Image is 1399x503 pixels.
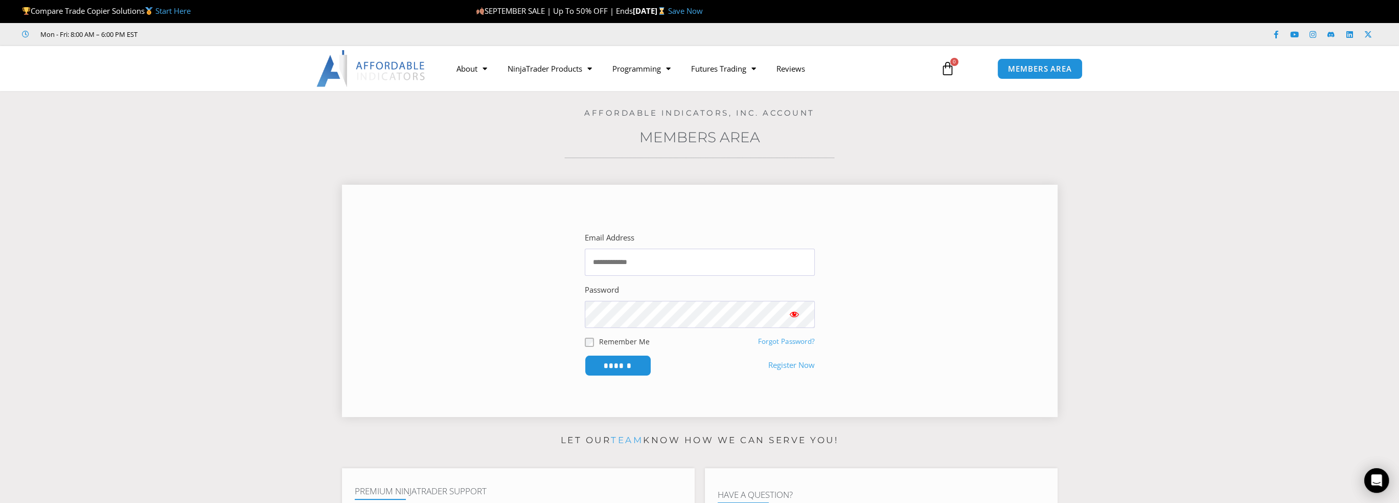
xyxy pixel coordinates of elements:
[768,358,815,373] a: Register Now
[997,58,1083,79] a: MEMBERS AREA
[668,6,703,16] a: Save Now
[758,337,815,346] a: Forgot Password?
[446,57,497,80] a: About
[950,58,958,66] span: 0
[633,6,668,16] strong: [DATE]
[446,57,929,80] nav: Menu
[342,432,1058,449] p: Let our know how we can serve you!
[152,29,305,39] iframe: Customer reviews powered by Trustpilot
[355,486,682,496] h4: Premium NinjaTrader Support
[584,108,815,118] a: Affordable Indicators, Inc. Account
[774,301,815,328] button: Show password
[766,57,815,80] a: Reviews
[1008,65,1072,73] span: MEMBERS AREA
[476,6,633,16] span: SEPTEMBER SALE | Up To 50% OFF | Ends
[497,57,602,80] a: NinjaTrader Products
[145,7,153,15] img: 🥇
[585,231,634,245] label: Email Address
[718,490,1045,500] h4: Have A Question?
[681,57,766,80] a: Futures Trading
[1364,468,1389,493] div: Open Intercom Messenger
[22,7,30,15] img: 🏆
[658,7,666,15] img: ⌛
[38,28,137,40] span: Mon - Fri: 8:00 AM – 6:00 PM EST
[585,283,619,297] label: Password
[22,6,191,16] span: Compare Trade Copier Solutions
[155,6,191,16] a: Start Here
[611,435,643,445] a: team
[602,57,681,80] a: Programming
[316,50,426,87] img: LogoAI | Affordable Indicators – NinjaTrader
[925,54,970,83] a: 0
[476,7,484,15] img: 🍂
[599,336,650,347] label: Remember Me
[639,128,760,146] a: Members Area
